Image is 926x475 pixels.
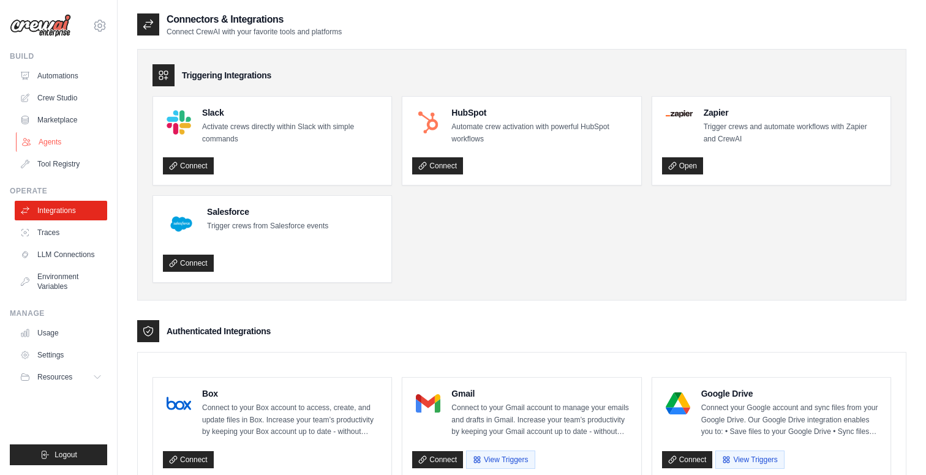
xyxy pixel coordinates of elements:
[182,69,271,81] h3: Triggering Integrations
[701,387,881,400] h4: Google Drive
[416,110,440,135] img: HubSpot Logo
[10,309,107,318] div: Manage
[451,121,631,145] p: Automate crew activation with powerful HubSpot workflows
[202,121,382,145] p: Activate crews directly within Slack with simple commands
[662,451,713,468] a: Connect
[15,223,107,242] a: Traces
[15,323,107,343] a: Usage
[416,391,440,416] img: Gmail Logo
[167,209,196,239] img: Salesforce Logo
[704,107,881,119] h4: Zapier
[412,157,463,174] a: Connect
[163,255,214,272] a: Connect
[451,402,631,438] p: Connect to your Gmail account to manage your emails and drafts in Gmail. Increase your team’s pro...
[451,107,631,119] h4: HubSpot
[163,451,214,468] a: Connect
[10,444,107,465] button: Logout
[466,451,535,469] button: View Triggers
[10,14,71,37] img: Logo
[10,51,107,61] div: Build
[207,220,328,233] p: Trigger crews from Salesforce events
[37,372,72,382] span: Resources
[202,387,382,400] h4: Box
[10,186,107,196] div: Operate
[15,66,107,86] a: Automations
[15,88,107,108] a: Crew Studio
[167,391,191,416] img: Box Logo
[451,387,631,400] h4: Gmail
[163,157,214,174] a: Connect
[15,245,107,264] a: LLM Connections
[202,107,382,119] h4: Slack
[55,450,77,460] span: Logout
[15,345,107,365] a: Settings
[15,267,107,296] a: Environment Variables
[15,110,107,130] a: Marketplace
[167,27,342,37] p: Connect CrewAI with your favorite tools and platforms
[167,110,191,135] img: Slack Logo
[715,451,784,469] button: View Triggers
[15,201,107,220] a: Integrations
[167,12,342,27] h2: Connectors & Integrations
[15,367,107,387] button: Resources
[15,154,107,174] a: Tool Registry
[662,157,703,174] a: Open
[701,402,881,438] p: Connect your Google account and sync files from your Google Drive. Our Google Drive integration e...
[16,132,108,152] a: Agents
[202,402,382,438] p: Connect to your Box account to access, create, and update files in Box. Increase your team’s prod...
[412,451,463,468] a: Connect
[666,110,693,118] img: Zapier Logo
[704,121,881,145] p: Trigger crews and automate workflows with Zapier and CrewAI
[167,325,271,337] h3: Authenticated Integrations
[666,391,690,416] img: Google Drive Logo
[207,206,328,218] h4: Salesforce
